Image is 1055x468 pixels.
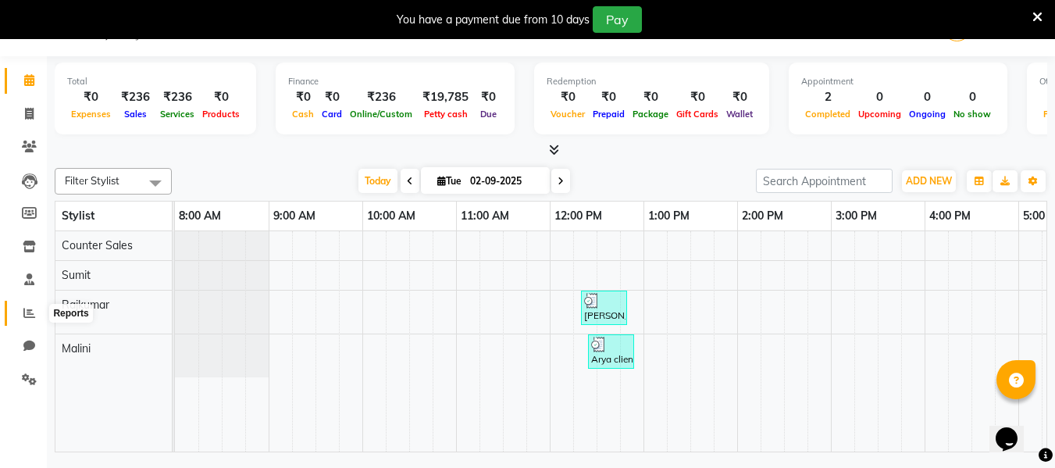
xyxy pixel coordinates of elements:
span: Due [476,109,501,120]
div: 2 [801,88,854,106]
span: Malini [62,341,91,355]
span: Upcoming [854,109,905,120]
div: ₹0 [475,88,502,106]
div: ₹0 [589,88,629,106]
span: Petty cash [420,109,472,120]
div: ₹0 [629,88,672,106]
div: ₹0 [288,88,318,106]
span: Package [629,109,672,120]
span: Expenses [67,109,115,120]
div: ₹0 [547,88,589,106]
a: 11:00 AM [457,205,513,227]
a: 9:00 AM [269,205,319,227]
div: Finance [288,75,502,88]
span: Wallet [722,109,757,120]
span: Stylist [62,209,94,223]
div: ₹0 [67,88,115,106]
div: ₹236 [346,88,416,106]
div: [PERSON_NAME] client, TK01, 12:20 PM-12:50 PM, Eyebrows [583,293,626,323]
span: Card [318,109,346,120]
div: 0 [950,88,995,106]
button: Pay [593,6,642,33]
div: ₹236 [115,88,156,106]
div: Reports [49,304,92,323]
button: ADD NEW [902,170,956,192]
span: Today [358,169,397,193]
a: 3:00 PM [832,205,881,227]
div: Arya client, TK02, 12:25 PM-12:55 PM, Eyebrows [590,337,633,366]
span: Products [198,109,244,120]
a: 12:00 PM [551,205,606,227]
div: You have a payment due from 10 days [397,12,590,28]
div: Redemption [547,75,757,88]
span: Gift Cards [672,109,722,120]
span: Counter Sales [62,238,133,252]
span: Filter Stylist [65,174,119,187]
div: ₹0 [198,88,244,106]
span: Prepaid [589,109,629,120]
a: 4:00 PM [925,205,975,227]
a: 10:00 AM [363,205,419,227]
div: 0 [854,88,905,106]
span: No show [950,109,995,120]
span: Sales [120,109,151,120]
span: Tue [433,175,465,187]
span: Online/Custom [346,109,416,120]
span: ADD NEW [906,175,952,187]
span: Rajkumar [62,298,109,312]
span: Services [156,109,198,120]
div: ₹0 [318,88,346,106]
div: ₹0 [672,88,722,106]
a: 2:00 PM [738,205,787,227]
span: Completed [801,109,854,120]
div: ₹19,785 [416,88,475,106]
input: 2025-09-02 [465,170,544,193]
iframe: chat widget [989,405,1039,452]
div: Appointment [801,75,995,88]
span: Sumit [62,268,91,282]
div: ₹236 [156,88,198,106]
span: Ongoing [905,109,950,120]
div: ₹0 [722,88,757,106]
a: 1:00 PM [644,205,693,227]
span: Voucher [547,109,589,120]
div: Total [67,75,244,88]
a: 8:00 AM [175,205,225,227]
div: 0 [905,88,950,106]
input: Search Appointment [756,169,893,193]
span: Cash [288,109,318,120]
